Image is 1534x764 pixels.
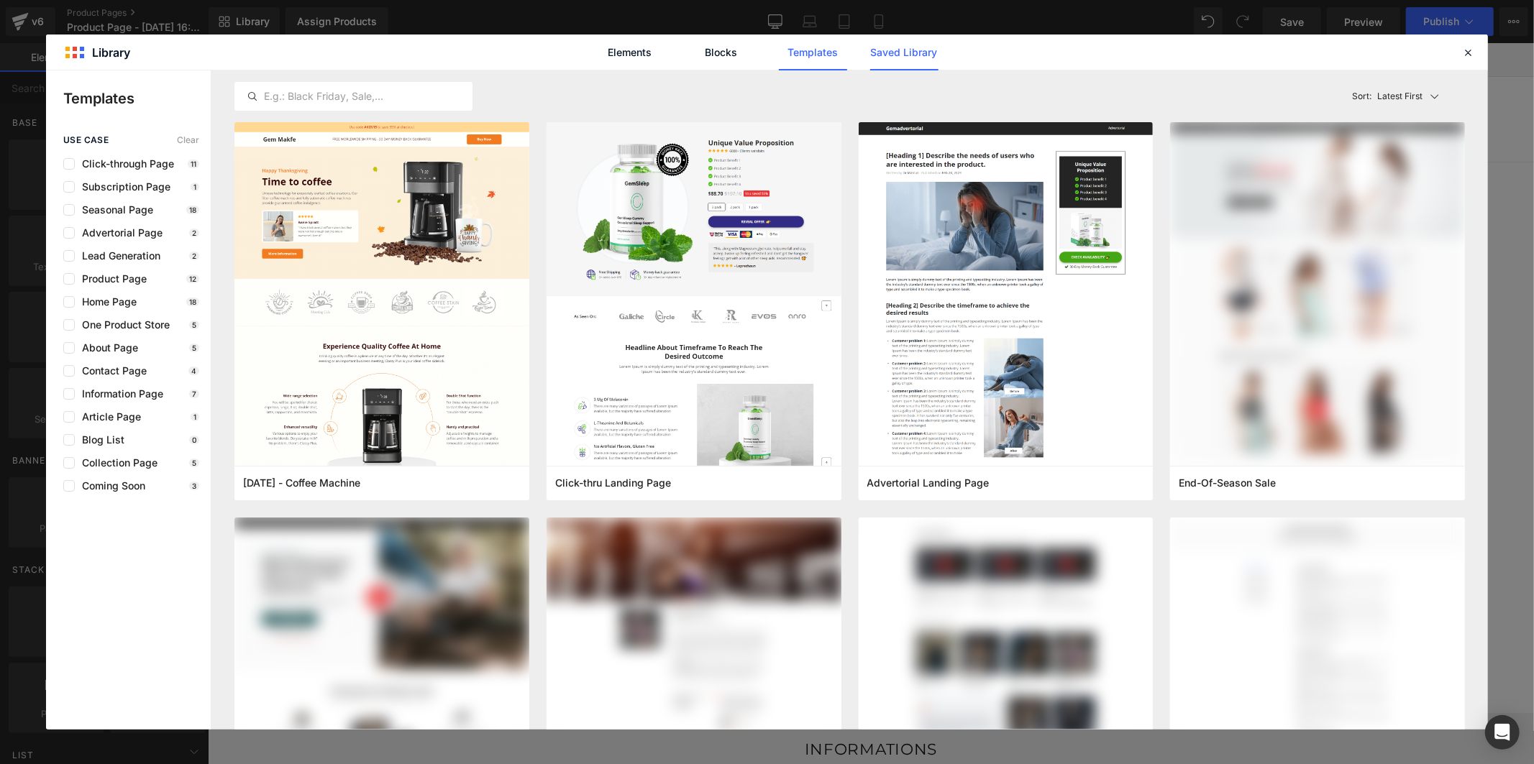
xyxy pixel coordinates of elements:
[188,55,404,98] img: SHOP 1
[428,58,489,94] a: Home
[555,477,671,489] span: Click-thru Landing Page
[177,135,199,145] span: Clear
[1353,91,1372,101] span: Sort:
[75,250,160,262] span: Lead Generation
[75,365,147,377] span: Contact Page
[243,477,360,489] span: Thanksgiving - Coffee Machine
[1378,90,1423,103] p: Latest First
[688,34,756,70] a: Blocks
[75,227,163,239] span: Advertorial Page
[75,273,147,285] span: Product Page
[191,413,199,421] p: 1
[191,183,199,191] p: 1
[475,9,852,22] span: AUJOURD’HUI -30% SUR LES 100 PREMIÈRES COMMANDES
[189,482,199,490] p: 3
[870,34,939,70] a: Saved Library
[63,88,211,109] p: Templates
[186,275,199,283] p: 12
[867,477,990,489] span: Advertorial Landing Page
[598,372,728,400] a: Explore Template
[75,296,137,308] span: Home Page
[75,204,153,216] span: Seasonal Page
[189,229,199,237] p: 2
[1347,82,1466,111] button: Latest FirstSort:Latest First
[596,34,665,70] a: Elements
[189,321,199,329] p: 5
[75,158,174,170] span: Click-through Page
[63,135,109,145] span: use case
[489,58,562,94] a: Catalog
[438,68,478,83] span: Home
[189,436,199,444] p: 0
[188,367,199,375] p: 4
[75,342,138,354] span: About Page
[188,160,199,168] p: 11
[75,388,163,400] span: Information Page
[189,252,199,260] p: 2
[255,412,1072,422] p: or Drag & Drop elements from left sidebar
[1179,477,1276,489] span: End-Of-Season Sale
[1485,715,1520,750] div: Open Intercom Messenger
[1065,57,1103,95] summary: Recherche
[186,206,199,214] p: 18
[335,696,991,716] h2: INFORMATIONS
[562,58,634,94] a: Contact
[75,411,141,423] span: Article Page
[75,480,145,492] span: Coming Soon
[235,88,472,105] input: E.g.: Black Friday, Sale,...
[186,298,199,306] p: 18
[75,434,124,446] span: Blog List
[189,344,199,352] p: 5
[189,390,199,398] p: 7
[779,34,847,70] a: Templates
[499,68,551,83] span: Catalog
[572,68,624,83] span: Contact
[75,181,170,193] span: Subscription Page
[75,457,157,469] span: Collection Page
[75,319,170,331] span: One Product Store
[182,48,411,104] a: SHOP 1
[189,459,199,467] p: 5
